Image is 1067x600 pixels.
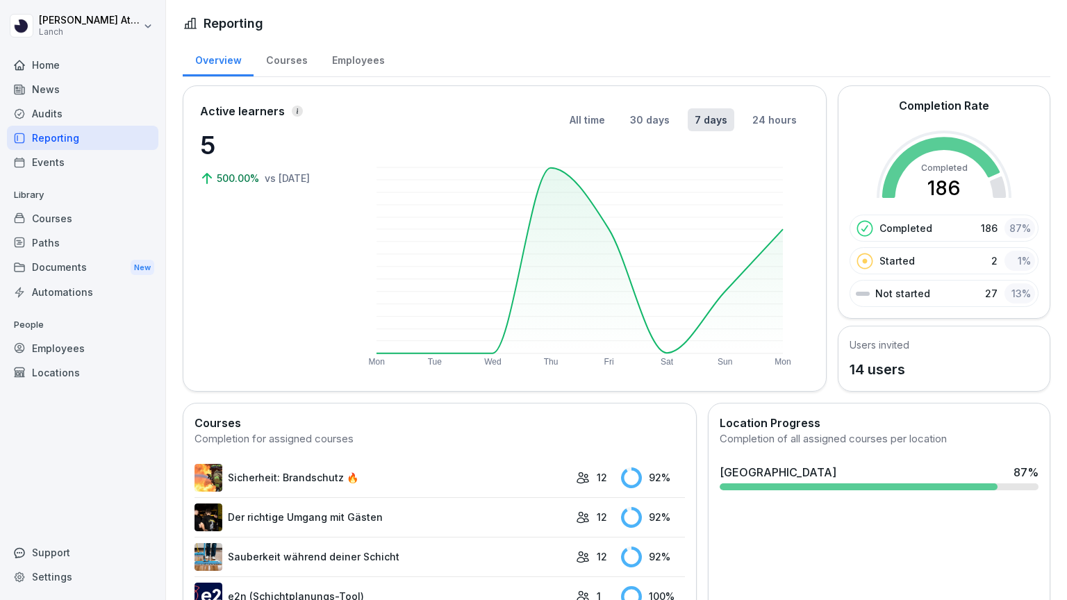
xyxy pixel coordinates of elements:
h1: Reporting [204,14,263,33]
p: Library [7,184,158,206]
text: Wed [484,357,501,367]
a: News [7,77,158,101]
h5: Users invited [850,337,909,352]
div: 87 % [1014,464,1039,481]
p: vs [DATE] [265,171,310,185]
a: Reporting [7,126,158,150]
p: 12 [597,470,607,485]
a: Courses [254,41,320,76]
button: 24 hours [745,108,804,131]
div: Completion for assigned courses [195,431,685,447]
p: 2 [991,253,998,268]
text: Thu [544,357,559,367]
a: Paths [7,231,158,255]
button: All time [563,108,612,131]
div: 87 % [1004,218,1035,238]
div: [GEOGRAPHIC_DATA] [720,464,836,481]
p: 14 users [850,359,909,380]
div: Support [7,540,158,565]
p: 5 [200,126,339,164]
h2: Completion Rate [899,97,989,114]
a: Sauberkeit während deiner Schicht [195,543,569,571]
text: Sat [661,357,675,367]
a: Overview [183,41,254,76]
p: Started [879,253,915,268]
a: Settings [7,565,158,589]
div: Completion of all assigned courses per location [720,431,1039,447]
text: Mon [369,357,385,367]
a: Audits [7,101,158,126]
p: People [7,314,158,336]
p: Completed [879,221,932,235]
a: Events [7,150,158,174]
text: Sun [718,357,733,367]
div: Documents [7,255,158,281]
a: Sicherheit: Brandschutz 🔥 [195,464,569,492]
h2: Courses [195,415,685,431]
p: 27 [985,286,998,301]
p: Active learners [200,103,285,119]
p: [PERSON_NAME] Attaoui [39,15,140,26]
img: mbzv0a1adexohu9durq61vss.png [195,543,222,571]
h2: Location Progress [720,415,1039,431]
button: 30 days [623,108,677,131]
p: 186 [981,221,998,235]
div: New [131,260,154,276]
div: 92 % [621,547,685,567]
text: Fri [604,357,614,367]
a: [GEOGRAPHIC_DATA]87% [714,458,1044,496]
div: 92 % [621,507,685,528]
p: Not started [875,286,930,301]
a: Employees [7,336,158,360]
a: DocumentsNew [7,255,158,281]
a: Courses [7,206,158,231]
a: Home [7,53,158,77]
button: 7 days [688,108,734,131]
p: Lanch [39,27,140,37]
p: 12 [597,510,607,524]
div: 1 % [1004,251,1035,271]
img: exccdt3swefehl83oodrhcfl.png [195,503,222,531]
a: Locations [7,360,158,385]
div: 92 % [621,467,685,488]
div: 13 % [1004,283,1035,303]
p: 500.00% [217,171,262,185]
a: Der richtige Umgang mit Gästen [195,503,569,531]
text: Mon [775,357,791,367]
a: Employees [320,41,397,76]
img: zzov6v7ntk26bk7mur8pz9wg.png [195,464,222,492]
p: 12 [597,549,607,564]
a: Automations [7,280,158,304]
text: Tue [428,357,442,367]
